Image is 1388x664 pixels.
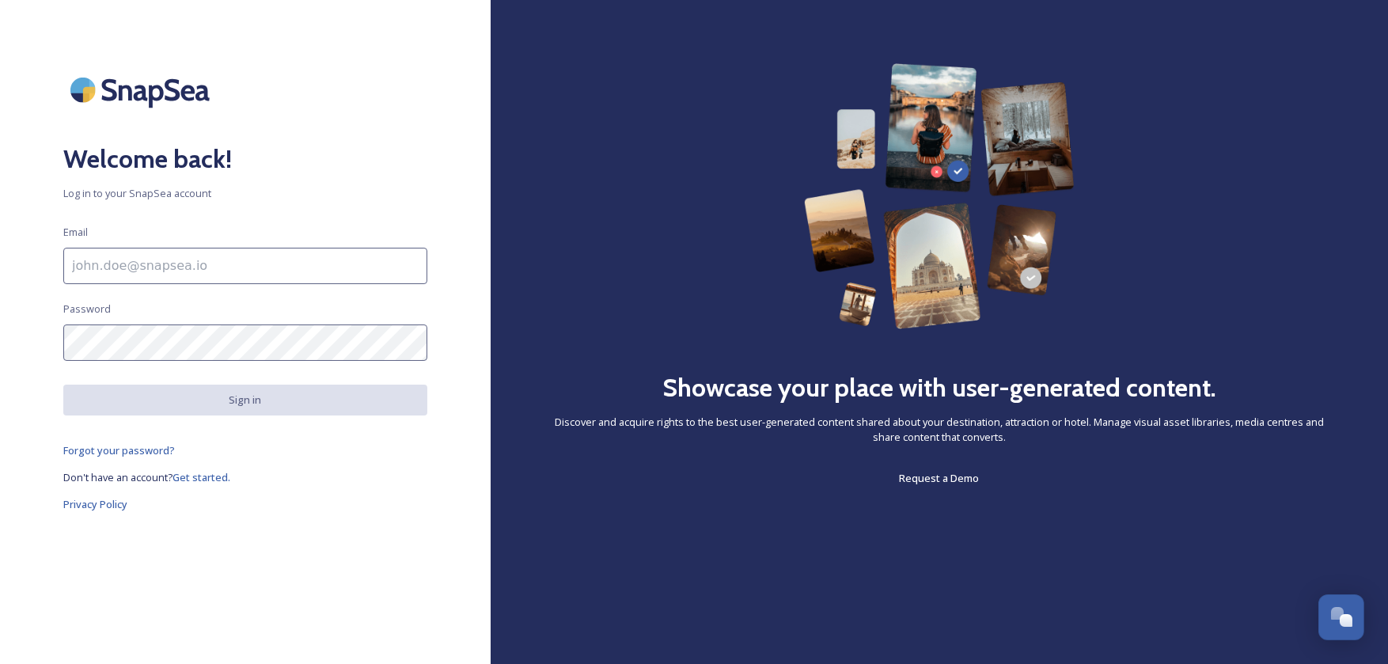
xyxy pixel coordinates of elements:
[1318,594,1364,640] button: Open Chat
[63,248,427,284] input: john.doe@snapsea.io
[63,140,427,178] h2: Welcome back!
[63,497,127,511] span: Privacy Policy
[662,369,1216,407] h2: Showcase your place with user-generated content.
[900,471,980,485] span: Request a Demo
[554,415,1325,445] span: Discover and acquire rights to the best user-generated content shared about your destination, att...
[63,470,173,484] span: Don't have an account?
[63,468,427,487] a: Don't have an account?Get started.
[63,441,427,460] a: Forgot your password?
[63,443,175,457] span: Forgot your password?
[63,186,427,201] span: Log in to your SnapSea account
[900,469,980,488] a: Request a Demo
[63,385,427,415] button: Sign in
[173,470,230,484] span: Get started.
[63,302,111,317] span: Password
[63,495,427,514] a: Privacy Policy
[63,225,88,240] span: Email
[804,63,1075,329] img: 63b42ca75bacad526042e722_Group%20154-p-800.png
[63,63,222,116] img: SnapSea Logo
